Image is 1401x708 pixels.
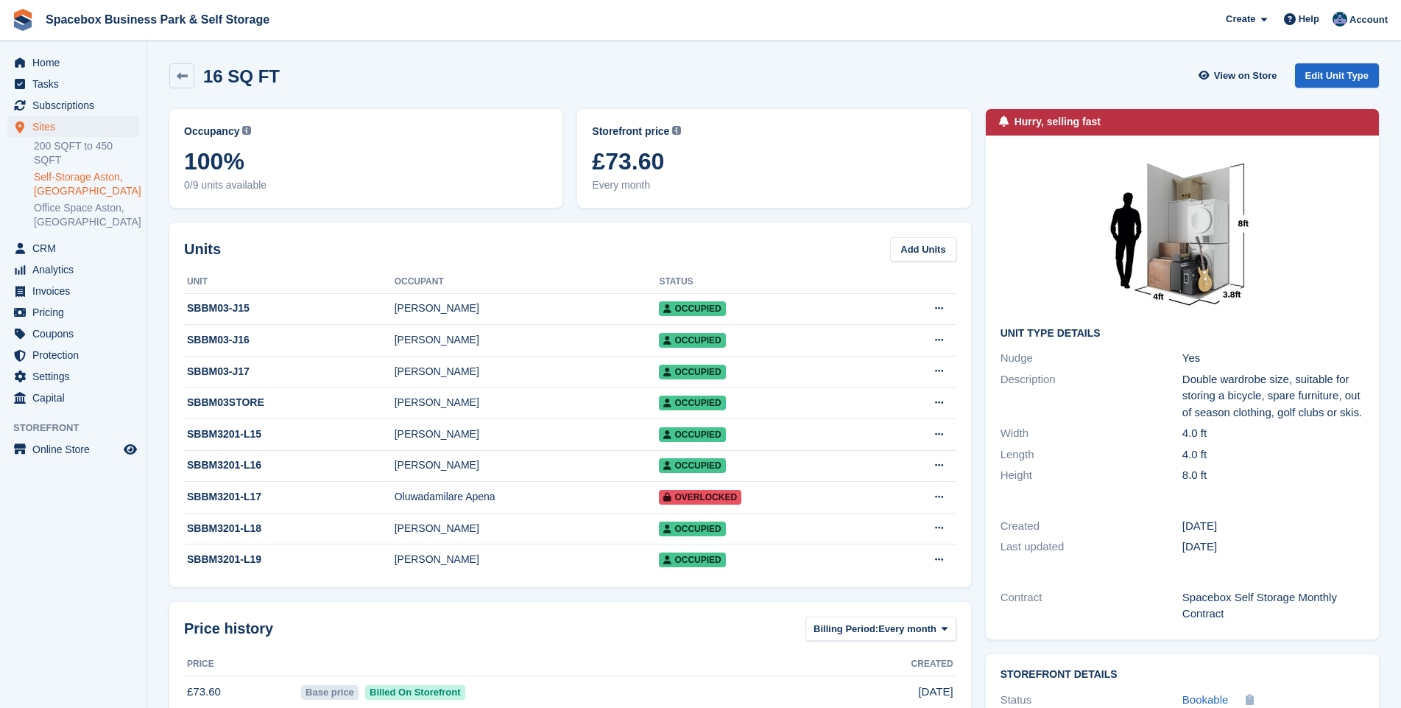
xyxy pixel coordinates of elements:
span: Occupied [659,333,725,348]
span: Billed On Storefront [365,685,466,700]
span: Storefront price [592,124,669,139]
th: Status [659,270,875,294]
a: menu [7,116,139,137]
img: Daud [1333,12,1347,27]
a: Preview store [121,441,139,458]
span: Invoices [32,281,121,301]
div: [DATE] [1182,539,1364,555]
a: 200 SQFT to 450 SQFT [34,139,139,167]
img: icon-info-grey-7440780725fd019a000dd9b08b2336e03edf1995a4989e88bcd33f0948082b44.svg [672,126,681,135]
div: [DATE] [1182,518,1364,535]
div: SBBM03-J15 [184,301,395,316]
a: Spacebox Business Park & Self Storage [40,7,275,32]
a: menu [7,52,139,73]
div: Contract [1001,589,1182,623]
span: Occupied [659,553,725,567]
span: Settings [32,366,121,387]
span: Home [32,52,121,73]
a: menu [7,259,139,280]
a: Add Units [890,237,956,262]
div: [PERSON_NAME] [395,395,660,410]
a: menu [7,366,139,387]
span: Capital [32,388,121,408]
span: Occupied [659,458,725,473]
span: Occupied [659,427,725,442]
div: Last updated [1001,539,1182,555]
th: Price [184,653,298,676]
img: 15-sqft-unit.jpg [1072,150,1293,316]
a: menu [7,281,139,301]
span: 0/9 units available [184,178,548,193]
span: Occupancy [184,124,239,139]
div: SBBM03-J16 [184,332,395,348]
div: Height [1001,467,1182,484]
span: Online Store [32,439,121,460]
div: Description [1001,371,1182,421]
span: Occupied [659,365,725,379]
span: CRM [32,238,121,259]
span: 100% [184,148,548,175]
span: [DATE] [918,684,953,701]
div: [PERSON_NAME] [395,458,660,473]
a: menu [7,302,139,323]
span: Create [1226,12,1255,27]
span: Storefront [13,421,147,435]
span: Billing Period: [814,622,878,637]
div: [PERSON_NAME] [395,332,660,348]
span: Occupied [659,301,725,316]
a: menu [7,238,139,259]
div: [PERSON_NAME] [395,364,660,379]
a: menu [7,323,139,344]
div: Nudge [1001,350,1182,367]
img: stora-icon-8386f47178a22dfd0bd8f6a31ec36ba5ce8667c1dd55bd0f319d3a0aa187defe.svg [12,9,34,31]
span: Created [911,657,953,670]
div: SBBM3201-L18 [184,521,395,536]
a: menu [7,345,139,365]
a: View on Store [1197,63,1283,88]
div: 8.0 ft [1182,467,1364,484]
a: menu [7,95,139,116]
span: £73.60 [592,148,956,175]
h2: 16 SQ FT [203,66,280,86]
div: Yes [1182,350,1364,367]
span: Every month [878,622,936,637]
div: Length [1001,446,1182,463]
th: Unit [184,270,395,294]
div: SBBM3201-L16 [184,458,395,473]
span: View on Store [1214,69,1277,83]
button: Billing Period: Every month [805,617,956,641]
div: [PERSON_NAME] [395,521,660,536]
span: Coupons [32,323,121,344]
div: SBBM3201-L17 [184,489,395,505]
span: Protection [32,345,121,365]
span: Price history [184,617,273,639]
span: Sites [32,116,121,137]
div: SBBM3201-L15 [184,427,395,442]
span: Occupied [659,396,725,410]
a: Self-Storage Aston, [GEOGRAPHIC_DATA] [34,170,139,198]
div: 4.0 ft [1182,446,1364,463]
div: 4.0 ft [1182,425,1364,442]
span: Occupied [659,522,725,536]
h2: Units [184,238,221,260]
h2: Unit Type details [1001,328,1364,340]
div: SBBM03-J17 [184,364,395,379]
img: icon-info-grey-7440780725fd019a000dd9b08b2336e03edf1995a4989e88bcd33f0948082b44.svg [242,126,251,135]
span: Overlocked [659,490,741,505]
span: Every month [592,178,956,193]
div: Spacebox Self Storage Monthly Contract [1182,589,1364,623]
a: menu [7,74,139,94]
a: Office Space Aston, [GEOGRAPHIC_DATA] [34,201,139,229]
div: [PERSON_NAME] [395,552,660,567]
div: Width [1001,425,1182,442]
span: Account [1349,13,1388,27]
span: Pricing [32,302,121,323]
a: menu [7,388,139,408]
a: menu [7,439,139,460]
span: Help [1299,12,1319,27]
div: Hurry, selling fast [1014,114,1101,130]
div: SBBM3201-L19 [184,552,395,567]
h2: Storefront Details [1001,669,1364,681]
a: Edit Unit Type [1295,63,1379,88]
div: SBBM03STORE [184,395,395,410]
